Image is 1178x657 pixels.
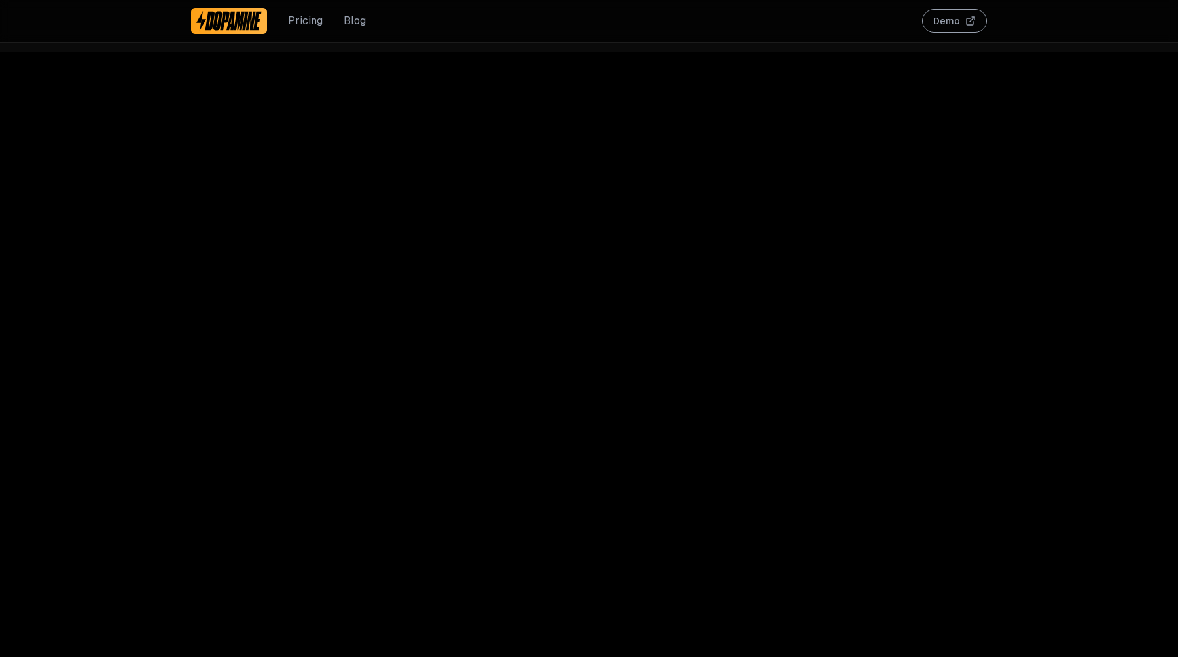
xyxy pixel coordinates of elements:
[191,8,267,34] a: Dopamine
[288,13,323,29] a: Pricing
[344,13,366,29] a: Blog
[196,10,262,31] img: Dopamine
[922,9,987,33] button: Demo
